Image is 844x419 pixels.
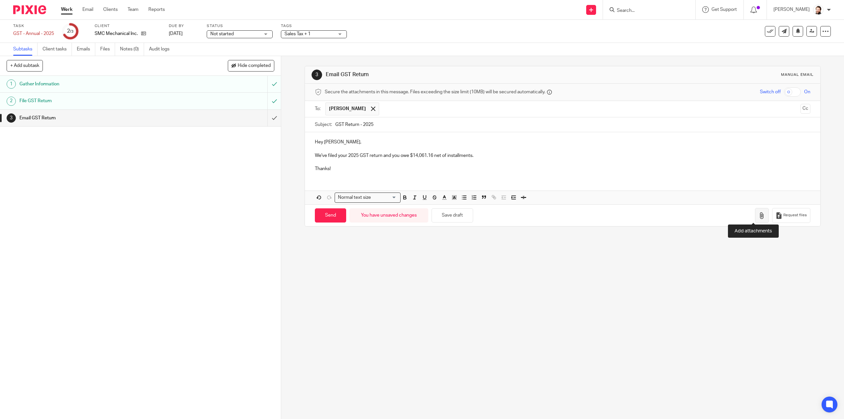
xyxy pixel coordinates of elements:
label: To: [315,105,322,112]
label: Task [13,23,54,29]
span: On [804,89,810,95]
p: Hey [PERSON_NAME], [315,139,810,145]
span: Normal text size [336,194,372,201]
a: Reports [148,6,165,13]
p: SMC Mechanical Inc. [95,30,138,37]
a: Clients [103,6,118,13]
span: [DATE] [169,31,183,36]
span: [PERSON_NAME] [329,105,366,112]
a: Work [61,6,73,13]
a: Subtasks [13,43,38,56]
div: GST - Annual - 2025 [13,30,54,37]
div: 3 [312,70,322,80]
a: Email [82,6,93,13]
p: [PERSON_NAME] [773,6,810,13]
div: 1 [7,79,16,89]
label: Tags [281,23,347,29]
img: Pixie [13,5,46,14]
span: Request files [783,213,807,218]
span: Get Support [711,7,737,12]
span: Not started [210,32,234,36]
span: Sales Tax + 1 [285,32,311,36]
a: Audit logs [149,43,174,56]
span: Switch off [760,89,781,95]
a: Client tasks [43,43,72,56]
div: You have unsaved changes [349,208,428,223]
input: Send [315,208,346,223]
label: Client [95,23,161,29]
button: Hide completed [228,60,274,71]
a: Team [128,6,138,13]
a: Files [100,43,115,56]
h1: File GST Return [19,96,180,106]
div: 2 [7,97,16,106]
a: Notes (0) [120,43,144,56]
label: Status [207,23,273,29]
img: Jayde%20Headshot.jpg [813,5,824,15]
small: /3 [70,30,74,33]
input: Search [616,8,676,14]
p: We've filed your 2025 GST return and you owe $14,061.16 net of installments. [315,152,810,159]
a: Emails [77,43,95,56]
label: Subject: [315,121,332,128]
button: Save draft [432,208,473,223]
h1: Gather Information [19,79,180,89]
h1: Email GST Return [19,113,180,123]
h1: Email GST Return [326,71,577,78]
div: 3 [7,113,16,123]
span: Hide completed [238,63,271,69]
p: Thanks! [315,165,810,172]
div: Manual email [781,72,814,77]
button: + Add subtask [7,60,43,71]
input: Search for option [373,194,397,201]
div: Search for option [335,193,401,203]
label: Due by [169,23,198,29]
div: 2 [67,27,74,35]
button: Request files [772,208,810,223]
span: Secure the attachments in this message. Files exceeding the size limit (10MB) will be secured aut... [325,89,545,95]
button: Cc [800,104,810,114]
